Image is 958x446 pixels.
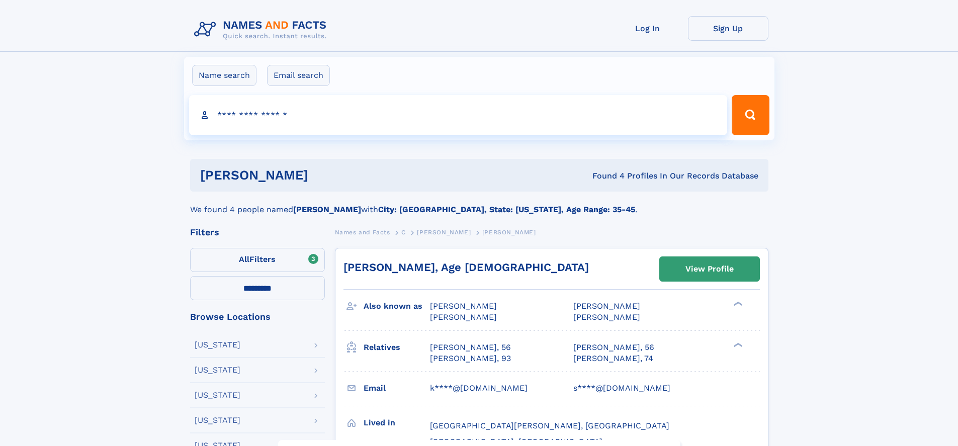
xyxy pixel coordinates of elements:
[685,257,734,281] div: View Profile
[430,301,497,311] span: [PERSON_NAME]
[293,205,361,214] b: [PERSON_NAME]
[190,16,335,43] img: Logo Names and Facts
[450,170,758,182] div: Found 4 Profiles In Our Records Database
[378,205,635,214] b: City: [GEOGRAPHIC_DATA], State: [US_STATE], Age Range: 35-45
[401,226,406,238] a: C
[573,312,640,322] span: [PERSON_NAME]
[430,421,669,430] span: [GEOGRAPHIC_DATA][PERSON_NAME], [GEOGRAPHIC_DATA]
[195,366,240,374] div: [US_STATE]
[239,254,249,264] span: All
[417,229,471,236] span: [PERSON_NAME]
[731,301,743,307] div: ❯
[195,391,240,399] div: [US_STATE]
[190,192,768,216] div: We found 4 people named with .
[430,353,511,364] a: [PERSON_NAME], 93
[190,248,325,272] label: Filters
[573,342,654,353] a: [PERSON_NAME], 56
[607,16,688,41] a: Log In
[364,339,430,356] h3: Relatives
[660,257,759,281] a: View Profile
[267,65,330,86] label: Email search
[573,301,640,311] span: [PERSON_NAME]
[189,95,728,135] input: search input
[195,341,240,349] div: [US_STATE]
[731,341,743,348] div: ❯
[430,342,511,353] a: [PERSON_NAME], 56
[335,226,390,238] a: Names and Facts
[190,312,325,321] div: Browse Locations
[190,228,325,237] div: Filters
[364,298,430,315] h3: Also known as
[192,65,256,86] label: Name search
[732,95,769,135] button: Search Button
[200,169,451,182] h1: [PERSON_NAME]
[430,312,497,322] span: [PERSON_NAME]
[417,226,471,238] a: [PERSON_NAME]
[573,353,653,364] a: [PERSON_NAME], 74
[364,380,430,397] h3: Email
[195,416,240,424] div: [US_STATE]
[343,261,589,274] a: [PERSON_NAME], Age [DEMOGRAPHIC_DATA]
[364,414,430,431] h3: Lived in
[482,229,536,236] span: [PERSON_NAME]
[688,16,768,41] a: Sign Up
[401,229,406,236] span: C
